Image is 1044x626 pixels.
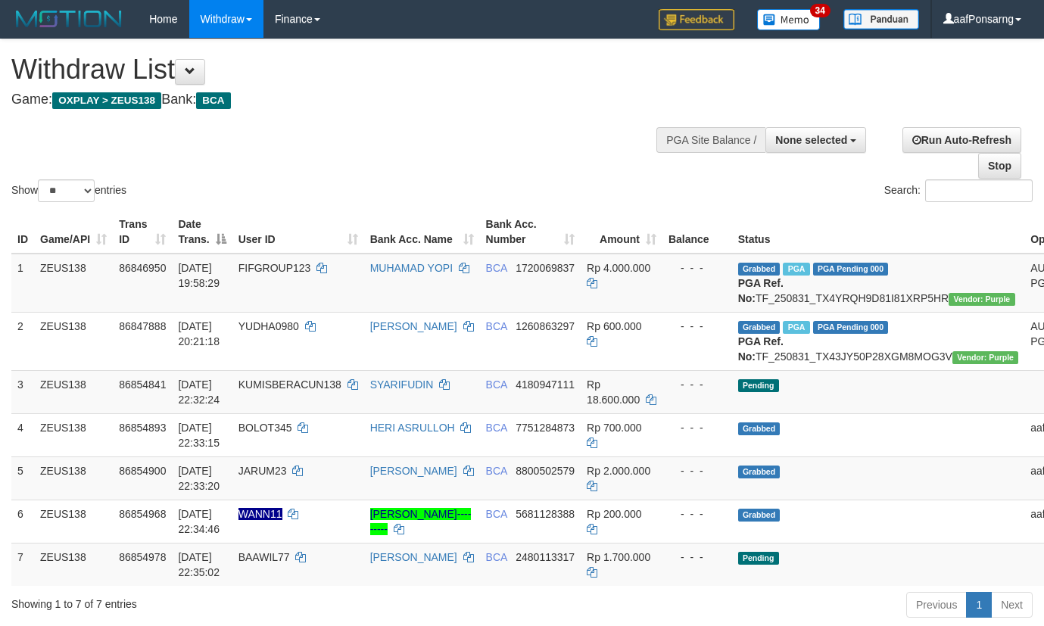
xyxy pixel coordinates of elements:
[668,260,726,276] div: - - -
[486,262,507,274] span: BCA
[113,210,172,254] th: Trans ID: activate to sort column ascending
[668,377,726,392] div: - - -
[486,378,507,391] span: BCA
[34,370,113,413] td: ZEUS138
[738,466,781,478] span: Grabbed
[238,262,311,274] span: FIFGROUP123
[587,262,650,274] span: Rp 4.000.000
[370,262,453,274] a: MUHAMAD YOPI
[34,210,113,254] th: Game/API: activate to sort column ascending
[238,465,287,477] span: JARUM23
[370,508,472,535] a: [PERSON_NAME]---------
[370,551,457,563] a: [PERSON_NAME]
[925,179,1033,202] input: Search:
[738,277,784,304] b: PGA Ref. No:
[738,335,784,363] b: PGA Ref. No:
[480,210,581,254] th: Bank Acc. Number: activate to sort column ascending
[732,254,1025,313] td: TF_250831_TX4YRQH9D81I81XRP5HR
[966,592,992,618] a: 1
[370,422,455,434] a: HERI ASRULLOH
[884,179,1033,202] label: Search:
[178,378,220,406] span: [DATE] 22:32:24
[11,413,34,456] td: 4
[11,179,126,202] label: Show entries
[238,551,290,563] span: BAAWIL77
[587,422,641,434] span: Rp 700.000
[370,378,434,391] a: SYARIFUDIN
[516,262,575,274] span: Copy 1720069837 to clipboard
[34,254,113,313] td: ZEUS138
[119,262,166,274] span: 86846950
[581,210,662,254] th: Amount: activate to sort column ascending
[11,590,424,612] div: Showing 1 to 7 of 7 entries
[738,321,781,334] span: Grabbed
[11,312,34,370] td: 2
[11,543,34,586] td: 7
[587,508,641,520] span: Rp 200.000
[238,320,299,332] span: YUDHA0980
[172,210,232,254] th: Date Trans.: activate to sort column descending
[738,379,779,392] span: Pending
[119,378,166,391] span: 86854841
[587,378,640,406] span: Rp 18.600.000
[738,509,781,522] span: Grabbed
[843,9,919,30] img: panduan.png
[178,551,220,578] span: [DATE] 22:35:02
[11,254,34,313] td: 1
[238,378,341,391] span: KUMISBERACUN138
[738,552,779,565] span: Pending
[656,127,765,153] div: PGA Site Balance /
[668,506,726,522] div: - - -
[587,320,641,332] span: Rp 600.000
[668,463,726,478] div: - - -
[732,210,1025,254] th: Status
[370,320,457,332] a: [PERSON_NAME]
[119,320,166,332] span: 86847888
[732,312,1025,370] td: TF_250831_TX43JY50P28XGM8MOG3V
[765,127,866,153] button: None selected
[906,592,967,618] a: Previous
[587,551,650,563] span: Rp 1.700.000
[238,508,282,520] span: Nama rekening ada tanda titik/strip, harap diedit
[952,351,1018,364] span: Vendor URL: https://trx4.1velocity.biz
[364,210,480,254] th: Bank Acc. Name: activate to sort column ascending
[738,422,781,435] span: Grabbed
[34,543,113,586] td: ZEUS138
[738,263,781,276] span: Grabbed
[238,422,292,434] span: BOLOT345
[11,456,34,500] td: 5
[668,319,726,334] div: - - -
[902,127,1021,153] a: Run Auto-Refresh
[52,92,161,109] span: OXPLAY > ZEUS138
[119,465,166,477] span: 86854900
[178,508,220,535] span: [DATE] 22:34:46
[232,210,364,254] th: User ID: activate to sort column ascending
[978,153,1021,179] a: Stop
[659,9,734,30] img: Feedback.jpg
[11,55,681,85] h1: Withdraw List
[196,92,230,109] span: BCA
[486,422,507,434] span: BCA
[783,263,809,276] span: Marked by aafnoeunsreypich
[119,551,166,563] span: 86854978
[486,551,507,563] span: BCA
[178,320,220,347] span: [DATE] 20:21:18
[775,134,847,146] span: None selected
[119,508,166,520] span: 86854968
[662,210,732,254] th: Balance
[516,378,575,391] span: Copy 4180947111 to clipboard
[178,262,220,289] span: [DATE] 19:58:29
[11,370,34,413] td: 3
[119,422,166,434] span: 86854893
[668,550,726,565] div: - - -
[486,320,507,332] span: BCA
[178,465,220,492] span: [DATE] 22:33:20
[11,210,34,254] th: ID
[516,508,575,520] span: Copy 5681128388 to clipboard
[516,465,575,477] span: Copy 8800502579 to clipboard
[991,592,1033,618] a: Next
[810,4,831,17] span: 34
[178,422,220,449] span: [DATE] 22:33:15
[34,500,113,543] td: ZEUS138
[370,465,457,477] a: [PERSON_NAME]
